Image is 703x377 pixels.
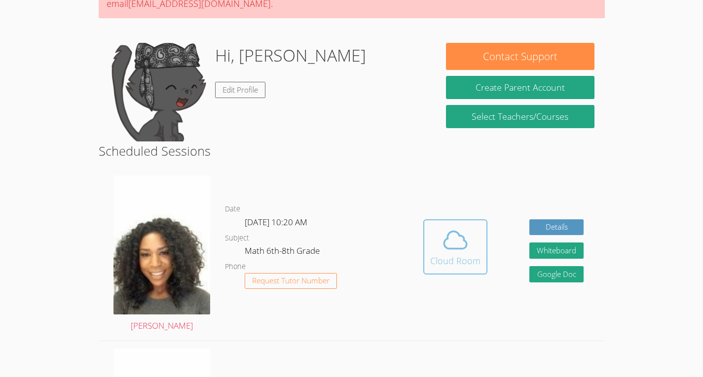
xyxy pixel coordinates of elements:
a: [PERSON_NAME] [113,175,211,333]
span: [DATE] 10:20 AM [245,216,307,228]
h1: Hi, [PERSON_NAME] [215,43,366,68]
button: Contact Support [446,43,594,70]
dt: Phone [225,261,246,273]
button: Whiteboard [529,242,584,259]
button: Cloud Room [423,219,487,274]
img: avatar.png [113,175,211,314]
button: Create Parent Account [446,76,594,99]
h2: Scheduled Sessions [99,141,605,160]
span: Request Tutor Number [252,277,330,284]
a: Google Doc [529,266,584,282]
a: Details [529,219,584,236]
dt: Date [225,203,240,215]
dt: Subject [225,232,249,244]
a: Edit Profile [215,82,265,98]
img: default.png [109,43,207,141]
a: Select Teachers/Courses [446,105,594,128]
dd: Math 6th-8th Grade [245,244,322,261]
button: Request Tutor Number [245,273,337,289]
div: Cloud Room [430,254,481,268]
